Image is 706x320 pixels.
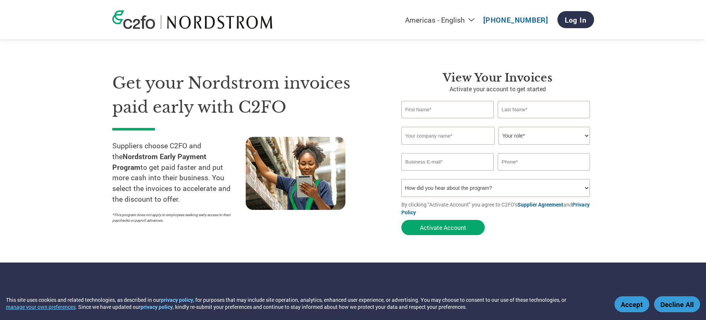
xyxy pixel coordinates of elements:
button: Activate Account [401,220,485,235]
div: This site uses cookies and related technologies, as described in our , for purposes that may incl... [6,296,604,310]
h1: Get your Nordstrom invoices paid early with C2FO [112,71,379,119]
button: manage your own preferences [6,303,76,310]
div: Invalid first name or first name is too long [401,119,494,124]
div: Inavlid Phone Number [498,171,590,176]
h3: View Your Invoices [401,71,594,85]
p: *This program does not apply to employees seeking early access to their paychecks or payroll adva... [112,212,238,223]
p: By clicking "Activate Account" you agree to C2FO's and [401,201,594,216]
input: First Name* [401,101,494,118]
input: Phone* [498,153,590,171]
input: Invalid Email format [401,153,494,171]
div: Invalid company name or company name is too long [401,145,590,150]
a: Supplier Agreement [517,201,563,208]
strong: Nordstrom Early Payment Program [112,152,206,172]
a: Log In [557,11,594,28]
a: privacy policy [140,303,173,310]
select: Title/Role [498,127,590,145]
img: supply chain worker [246,137,345,210]
div: Invalid last name or last name is too long [498,119,590,124]
a: privacy policy [161,296,193,303]
div: Inavlid Email Address [401,171,494,176]
input: Last Name* [498,101,590,118]
a: Privacy Policy [401,201,590,216]
img: Nordstrom [167,15,273,29]
button: Accept [614,296,649,312]
a: [PHONE_NUMBER] [483,15,548,24]
p: Suppliers choose C2FO and the to get paid faster and put more cash into their business. You selec... [112,141,246,205]
button: Decline All [654,296,700,312]
input: Your company name* [401,127,495,145]
p: Activate your account to get started [401,85,594,93]
img: c2fo logo [112,10,155,29]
